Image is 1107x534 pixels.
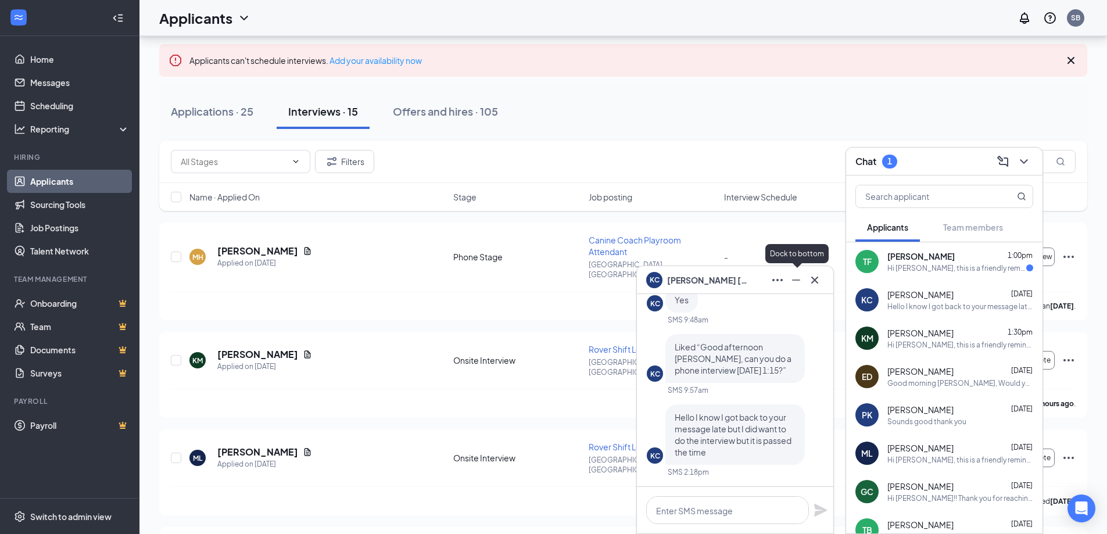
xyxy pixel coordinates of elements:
[30,193,130,216] a: Sourcing Tools
[192,252,203,262] div: MH
[171,104,253,119] div: Applications · 25
[675,342,791,375] span: Liked “Good afternoon [PERSON_NAME], can you do a phone interview [DATE] 1:15?”
[867,222,908,232] span: Applicants
[303,246,312,256] svg: Document
[668,315,708,325] div: SMS 9:48am
[650,299,660,309] div: KC
[789,273,803,287] svg: Minimize
[861,294,873,306] div: KC
[887,404,954,415] span: [PERSON_NAME]
[887,302,1033,311] div: Hello I know I got back to your message late but I did want to do the interview but it is passed ...
[193,453,202,463] div: ML
[217,257,312,269] div: Applied on [DATE]
[771,273,784,287] svg: Ellipses
[1008,251,1033,260] span: 1:00pm
[589,344,651,354] span: Rover Shift Lead
[855,155,876,168] h3: Chat
[14,396,127,406] div: Payroll
[453,354,582,366] div: Onsite Interview
[1050,302,1074,310] b: [DATE]
[329,55,422,66] a: Add your availability now
[393,104,498,119] div: Offers and hires · 105
[315,150,374,173] button: Filter Filters
[887,378,1033,388] div: Good morning [PERSON_NAME], Would you be able to do a phone interview at 12:30pm [DATE][DATE]?
[1056,157,1065,166] svg: MagnifyingGlass
[996,155,1010,169] svg: ComposeMessage
[856,185,994,207] input: Search applicant
[159,8,232,28] h1: Applicants
[805,271,824,289] button: Cross
[861,332,873,344] div: KM
[887,327,954,339] span: [PERSON_NAME]
[112,12,124,24] svg: Collapse
[30,123,130,135] div: Reporting
[14,123,26,135] svg: Analysis
[887,481,954,492] span: [PERSON_NAME]
[862,371,872,382] div: ED
[1011,519,1033,528] span: [DATE]
[1050,497,1074,506] b: [DATE]
[30,292,130,315] a: OnboardingCrown
[814,503,827,517] svg: Plane
[650,369,660,379] div: KC
[650,451,660,461] div: KC
[1011,443,1033,451] span: [DATE]
[589,455,717,475] p: [GEOGRAPHIC_DATA], [GEOGRAPHIC_DATA]
[14,511,26,522] svg: Settings
[887,250,955,262] span: [PERSON_NAME]
[887,156,892,166] div: 1
[1062,451,1076,465] svg: Ellipses
[887,442,954,454] span: [PERSON_NAME]
[1067,494,1095,522] div: Open Intercom Messenger
[325,155,339,169] svg: Filter
[30,48,130,71] a: Home
[30,94,130,117] a: Scheduling
[30,361,130,385] a: SurveysCrown
[1036,399,1074,408] b: 2 hours ago
[808,273,822,287] svg: Cross
[724,252,728,262] span: -
[291,157,300,166] svg: ChevronDown
[1018,11,1031,25] svg: Notifications
[887,365,954,377] span: [PERSON_NAME]
[189,191,260,203] span: Name · Applied On
[862,409,872,421] div: PK
[787,271,805,289] button: Minimize
[30,239,130,263] a: Talent Network
[887,493,1033,503] div: Hi [PERSON_NAME]!! Thank you for reaching out! I'm [PERSON_NAME], I'll be happy to have a convers...
[30,414,130,437] a: PayrollCrown
[288,104,358,119] div: Interviews · 15
[667,274,748,286] span: [PERSON_NAME] [PERSON_NAME]
[589,442,651,452] span: Rover Shift Lead
[14,152,127,162] div: Hiring
[1043,11,1057,25] svg: QuestionInfo
[30,216,130,239] a: Job Postings
[765,244,829,263] div: Dock to bottom
[861,486,873,497] div: GC
[1062,353,1076,367] svg: Ellipses
[887,289,954,300] span: [PERSON_NAME]
[217,245,298,257] h5: [PERSON_NAME]
[30,315,130,338] a: TeamCrown
[453,251,582,263] div: Phone Stage
[237,11,251,25] svg: ChevronDown
[887,340,1033,350] div: Hi [PERSON_NAME], this is a friendly reminder. Your meeting with Dogtopia for Rover Shift Lead at...
[861,447,873,459] div: ML
[887,519,954,531] span: [PERSON_NAME]
[1015,152,1033,171] button: ChevronDown
[14,274,127,284] div: Team Management
[453,452,582,464] div: Onsite Interview
[217,446,298,458] h5: [PERSON_NAME]
[217,361,312,372] div: Applied on [DATE]
[675,295,689,305] span: Yes
[863,256,872,267] div: TF
[1062,250,1076,264] svg: Ellipses
[675,412,791,457] span: Hello I know I got back to your message late but I did want to do the interview but it is passed ...
[589,191,632,203] span: Job posting
[30,338,130,361] a: DocumentsCrown
[13,12,24,23] svg: WorkstreamLogo
[1011,366,1033,375] span: [DATE]
[1064,53,1078,67] svg: Cross
[1008,328,1033,336] span: 1:30pm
